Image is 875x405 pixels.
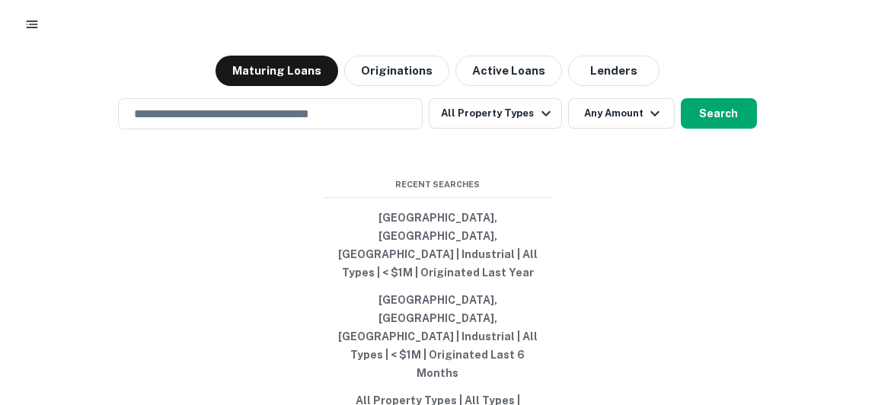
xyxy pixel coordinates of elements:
button: Lenders [568,56,659,86]
button: [GEOGRAPHIC_DATA], [GEOGRAPHIC_DATA], [GEOGRAPHIC_DATA] | Industrial | All Types | < $1M | Origin... [324,204,552,286]
iframe: Chat Widget [799,283,875,356]
span: Recent Searches [324,178,552,191]
button: Search [681,98,757,129]
button: Maturing Loans [216,56,338,86]
button: Active Loans [455,56,562,86]
button: Originations [344,56,449,86]
button: All Property Types [429,98,561,129]
button: Any Amount [568,98,675,129]
button: [GEOGRAPHIC_DATA], [GEOGRAPHIC_DATA], [GEOGRAPHIC_DATA] | Industrial | All Types | < $1M | Origin... [324,286,552,387]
